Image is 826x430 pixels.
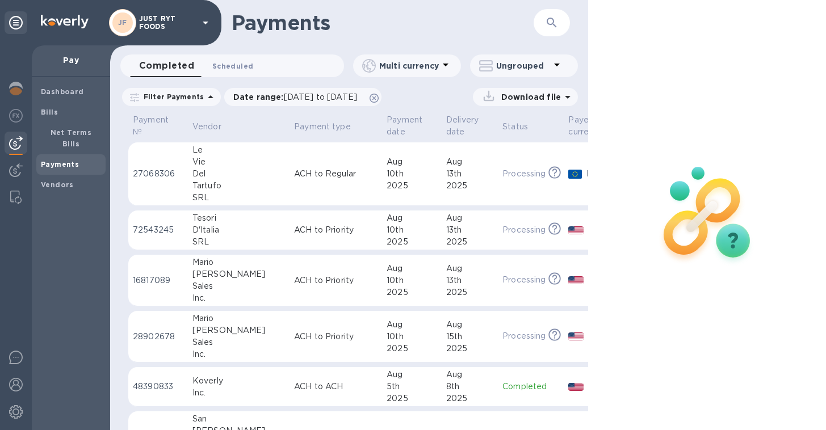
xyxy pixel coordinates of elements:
[118,18,127,27] b: JF
[446,114,479,138] p: Delivery date
[568,114,602,138] p: Payee currency
[133,224,183,236] p: 72543245
[41,87,84,96] b: Dashboard
[192,280,285,292] div: Sales
[294,381,378,393] p: ACH to ACH
[446,369,493,381] div: Aug
[192,268,285,280] div: [PERSON_NAME]
[568,332,584,340] img: USD
[387,369,437,381] div: Aug
[387,114,422,138] p: Payment date
[446,381,493,393] div: 8th
[212,60,253,72] span: Scheduled
[387,180,437,192] div: 2025
[139,58,194,74] span: Completed
[294,121,366,133] span: Payment type
[51,128,92,148] b: Net Terms Bills
[502,121,528,133] p: Status
[446,168,493,180] div: 13th
[294,121,351,133] p: Payment type
[192,212,285,224] div: Tesori
[139,15,196,31] p: JUST RYT FOODS
[192,121,221,133] p: Vendor
[446,275,493,286] div: 13th
[294,331,378,343] p: ACH to Priority
[387,393,437,404] div: 2025
[294,224,378,236] p: ACH to Priority
[192,168,285,180] div: Del
[568,276,584,284] img: USD
[502,381,559,393] p: Completed
[379,60,439,71] p: Multi currency
[192,336,285,348] div: Sales
[41,180,74,189] b: Vendors
[192,156,285,168] div: Vie
[192,413,285,425] div: San
[446,236,493,248] div: 2025
[502,330,546,342] p: Processing
[387,381,437,393] div: 5th
[192,324,285,336] div: [PERSON_NAME]
[192,224,285,236] div: D'Italia
[387,168,437,180] div: 10th
[139,92,204,102] p: Filter Payments
[294,168,378,180] p: ACH to Regular
[387,263,437,275] div: Aug
[41,108,58,116] b: Bills
[446,263,493,275] div: Aug
[497,91,561,103] p: Download file
[192,387,285,399] div: Inc.
[446,180,493,192] div: 2025
[387,156,437,168] div: Aug
[284,92,357,102] span: [DATE] to [DATE]
[192,348,285,360] div: Inc.
[192,313,285,324] div: Mario
[133,275,183,286] p: 16817089
[232,11,502,35] h1: Payments
[446,114,493,138] span: Delivery date
[133,331,183,343] p: 28902678
[446,393,493,404] div: 2025
[387,275,437,286] div: 10th
[133,168,183,180] p: 27068306
[41,160,79,168] b: Payments
[502,274,546,286] p: Processing
[387,236,437,248] div: 2025
[502,121,543,133] span: Status
[568,114,617,138] span: Payee currency
[568,383,584,391] img: USD
[192,121,236,133] span: Vendor
[446,343,493,355] div: 2025
[192,144,285,156] div: Le
[41,15,89,28] img: Logo
[387,319,437,331] div: Aug
[133,381,183,393] p: 48390833
[387,114,437,138] span: Payment date
[387,343,437,355] div: 2025
[294,275,378,286] p: ACH to Priority
[586,168,617,180] p: EUR
[224,88,381,106] div: Date range:[DATE] to [DATE]
[568,226,584,234] img: USD
[387,331,437,343] div: 10th
[192,292,285,304] div: Inc.
[446,319,493,331] div: Aug
[41,54,101,66] p: Pay
[133,114,169,138] p: Payment №
[446,224,493,236] div: 13th
[387,286,437,298] div: 2025
[446,286,493,298] div: 2025
[192,236,285,248] div: SRL
[387,224,437,236] div: 10th
[446,331,493,343] div: 15th
[5,11,27,34] div: Unpin categories
[9,109,23,123] img: Foreign exchange
[192,180,285,192] div: Tartufo
[192,375,285,387] div: Koverly
[502,224,546,236] p: Processing
[496,60,550,71] p: Ungrouped
[446,212,493,224] div: Aug
[192,192,285,204] div: SRL
[502,168,546,180] p: Processing
[446,156,493,168] div: Aug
